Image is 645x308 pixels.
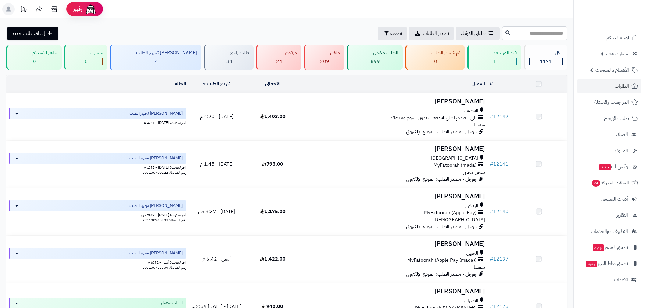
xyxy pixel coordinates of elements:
[210,58,249,65] div: 34
[406,176,477,183] span: جوجل - مصدر الطلب: الموقع الإلكتروني
[604,5,639,18] img: logo-2.png
[265,80,280,87] a: الإجمالي
[592,243,628,252] span: تطبيق المتجر
[198,208,235,215] span: [DATE] - 9:37 ص
[577,176,641,190] a: السلات المتروكة24
[129,203,183,209] span: [PERSON_NAME] تجهيز الطلب
[353,49,398,56] div: الطلب مكتمل
[202,255,231,263] span: أمس - 6:42 م
[200,160,233,168] span: [DATE] - 1:45 م
[409,27,454,40] a: تصدير الطلبات
[310,49,340,56] div: ملغي
[210,49,249,56] div: طلب راجع
[434,58,437,65] span: 0
[490,80,493,87] a: #
[203,45,255,70] a: طلب راجع 34
[16,3,31,17] a: تحديثات المنصة
[577,208,641,222] a: التقارير
[226,58,233,65] span: 34
[431,155,478,162] span: [GEOGRAPHIC_DATA]
[5,45,63,70] a: جاهز للاستلام 0
[12,49,57,56] div: جاهز للاستلام
[407,257,476,264] span: MyFatoorah (Apple Pay (mada))
[63,45,109,70] a: سمارت 0
[116,58,197,65] div: 4
[85,3,97,15] img: ai-face.png
[465,202,478,209] span: الرياض
[577,143,641,158] a: المدونة
[142,170,186,175] span: رقم الشحنة: 293100790222
[464,107,478,114] span: القطيف
[616,130,628,139] span: العملاء
[433,162,476,169] span: MyFatoorah (mada)
[9,164,186,170] div: اخر تحديث: [DATE] - 1:45 م
[593,244,604,251] span: جديد
[577,79,641,93] a: الطلبات
[200,113,233,120] span: [DATE] - 4:20 م
[262,49,297,56] div: مرفوض
[591,179,629,187] span: السلات المتروكة
[116,49,197,56] div: [PERSON_NAME] تجهيز الطلب
[346,45,404,70] a: الطلب مكتمل 899
[490,208,493,215] span: #
[142,265,186,270] span: رقم الشحنة: 293100766604
[591,227,628,236] span: التطبيقات والخدمات
[378,27,407,40] button: تصفية
[175,80,186,87] a: الحالة
[155,58,158,65] span: 4
[577,256,641,271] a: تطبيق نقاط البيعجديد
[464,297,478,304] span: الظهران
[424,209,476,216] span: MyFatoorah (Apple Pay)
[599,163,628,171] span: وآتس آب
[142,217,186,223] span: رقم الشحنة: 293100765304
[303,98,485,105] h3: [PERSON_NAME]
[203,80,231,87] a: تاريخ الطلب
[490,113,508,120] a: #12142
[161,300,183,306] span: الطلب مكتمل
[129,110,183,117] span: [PERSON_NAME] تجهيز الطلب
[406,271,477,278] span: جوجل - مصدر الطلب: الموقع الإلكتروني
[390,114,476,121] span: تابي - قسّمها على 4 دفعات بدون رسوم ولا فوائد
[540,58,552,65] span: 1171
[260,113,286,120] span: 1,403.00
[456,27,500,40] a: طلباتي المُوكلة
[473,49,517,56] div: قيد المراجعه
[303,193,485,200] h3: [PERSON_NAME]
[529,49,563,56] div: الكل
[606,33,629,42] span: لوحة التحكم
[586,259,628,268] span: تطبيق نقاط البيع
[577,272,641,287] a: الإعدادات
[73,5,82,13] span: رفيق
[591,180,601,187] span: 24
[303,240,485,247] h3: [PERSON_NAME]
[586,261,597,267] span: جديد
[411,58,460,65] div: 0
[262,160,283,168] span: 795.00
[601,195,628,203] span: أدوات التسويق
[473,58,516,65] div: 1
[371,58,380,65] span: 899
[70,49,103,56] div: سمارت
[577,111,641,126] a: طلبات الإرجاع
[490,255,493,263] span: #
[577,224,641,239] a: التطبيقات والخدمات
[390,30,402,37] span: تصفية
[616,211,628,219] span: التقارير
[411,49,460,56] div: تم شحن الطلب
[615,146,628,155] span: المدونة
[262,58,296,65] div: 24
[276,58,282,65] span: 24
[260,255,286,263] span: 1,422.00
[490,160,493,168] span: #
[85,58,88,65] span: 0
[406,223,477,230] span: جوجل - مصدر الطلب: الموقع الإلكتروني
[129,155,183,161] span: [PERSON_NAME] تجهيز الطلب
[433,216,485,223] span: [DEMOGRAPHIC_DATA]
[461,30,486,37] span: طلباتي المُوكلة
[320,58,329,65] span: 209
[423,30,449,37] span: تصدير الطلبات
[493,58,496,65] span: 1
[404,45,466,70] a: تم شحن الطلب 0
[490,113,493,120] span: #
[577,240,641,255] a: تطبيق المتجرجديد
